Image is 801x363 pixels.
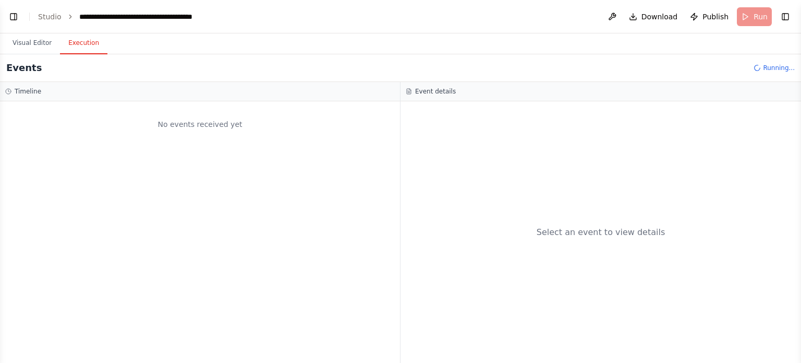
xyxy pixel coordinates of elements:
div: Select an event to view details [537,226,665,239]
h2: Events [6,61,42,75]
nav: breadcrumb [38,11,197,22]
button: Download [625,7,682,26]
button: Visual Editor [4,32,60,54]
button: Execution [60,32,107,54]
h3: Timeline [15,87,41,96]
h3: Event details [415,87,456,96]
button: Publish [686,7,733,26]
span: Publish [702,11,729,22]
button: Show left sidebar [6,9,21,24]
button: Show right sidebar [778,9,793,24]
div: No events received yet [5,107,395,142]
span: Running... [763,64,795,72]
a: Studio [38,13,62,21]
span: Download [641,11,678,22]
